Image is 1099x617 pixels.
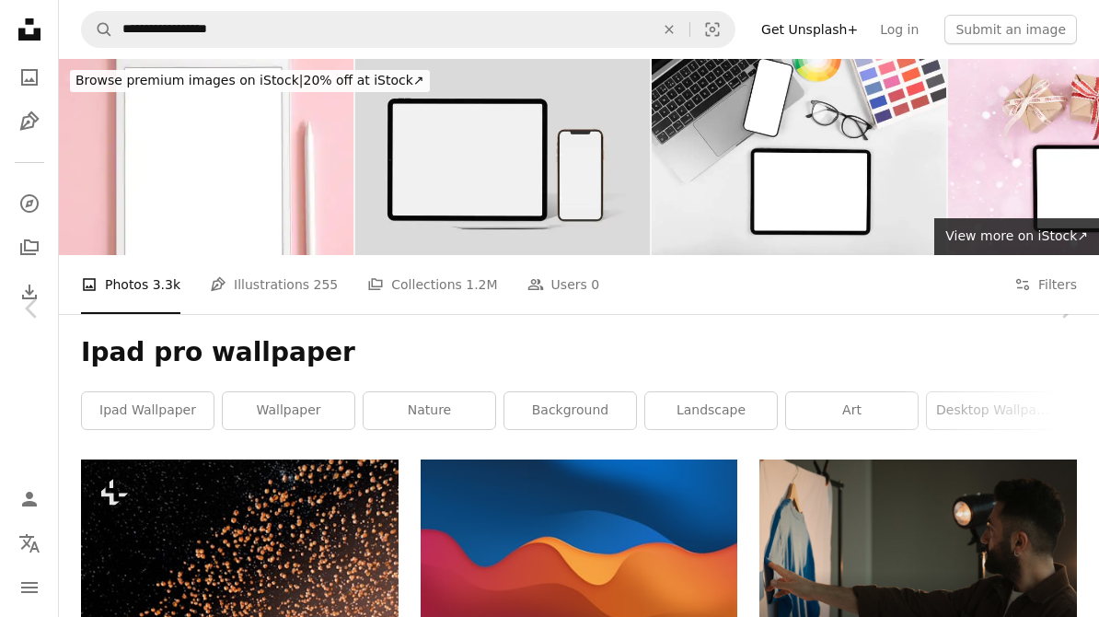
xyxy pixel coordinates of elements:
span: 255 [314,274,339,295]
a: nature [364,392,495,429]
a: ipad wallpaper [82,392,214,429]
a: Log in [869,15,930,44]
img: iPad pro tablet with white screen with pen on pink color background flowers. Office design woman ... [59,59,353,255]
a: a blue and orange background with wavy shapes [421,557,738,574]
a: landscape [645,392,777,429]
form: Find visuals sitewide [81,11,735,48]
button: Search Unsplash [82,12,113,47]
a: Illustrations 255 [210,255,338,314]
a: Collections 1.2M [367,255,497,314]
img: iPad Pro, iPhone 12 Digital Device Screen Mockups Template For presentation branding, corporate i... [355,59,650,255]
span: View more on iStock ↗ [945,228,1088,243]
span: 20% off at iStock ↗ [75,73,424,87]
a: Log in / Sign up [11,481,48,518]
a: background [504,392,636,429]
a: View more on iStock↗ [934,218,1099,255]
a: Photos [11,59,48,96]
button: Menu [11,569,48,606]
a: Browse premium images on iStock|20% off at iStock↗ [59,59,441,103]
span: 0 [591,274,599,295]
a: Get Unsplash+ [750,15,869,44]
button: Clear [649,12,689,47]
h1: Ipad pro wallpaper [81,336,1077,369]
a: desktop wallpaper [927,392,1059,429]
img: iPad pro with white screen on white color background. Flatlay. Office background [652,59,946,255]
button: Visual search [690,12,735,47]
span: 1.2M [466,274,497,295]
a: art [786,392,918,429]
button: Submit an image [944,15,1077,44]
a: wallpaper [223,392,354,429]
button: Filters [1014,255,1077,314]
a: Illustrations [11,103,48,140]
button: Language [11,525,48,562]
span: Browse premium images on iStock | [75,73,303,87]
a: Explore [11,185,48,222]
a: Users 0 [527,255,600,314]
